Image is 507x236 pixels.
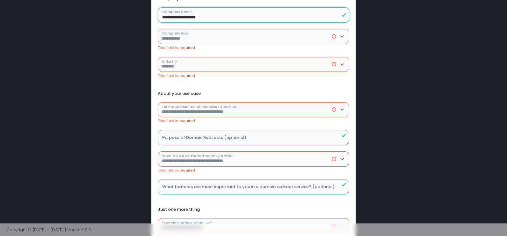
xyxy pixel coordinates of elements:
div: This field is required [158,168,350,173]
div: This field is required [158,73,350,79]
div: About your use case [158,91,350,96]
div: This field is required [158,45,350,50]
span: Copyright © [DATE] - [DATE] | Version 1.0.0 [6,227,91,233]
div: Just one more thing [158,207,350,212]
div: This field is required [158,118,350,124]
